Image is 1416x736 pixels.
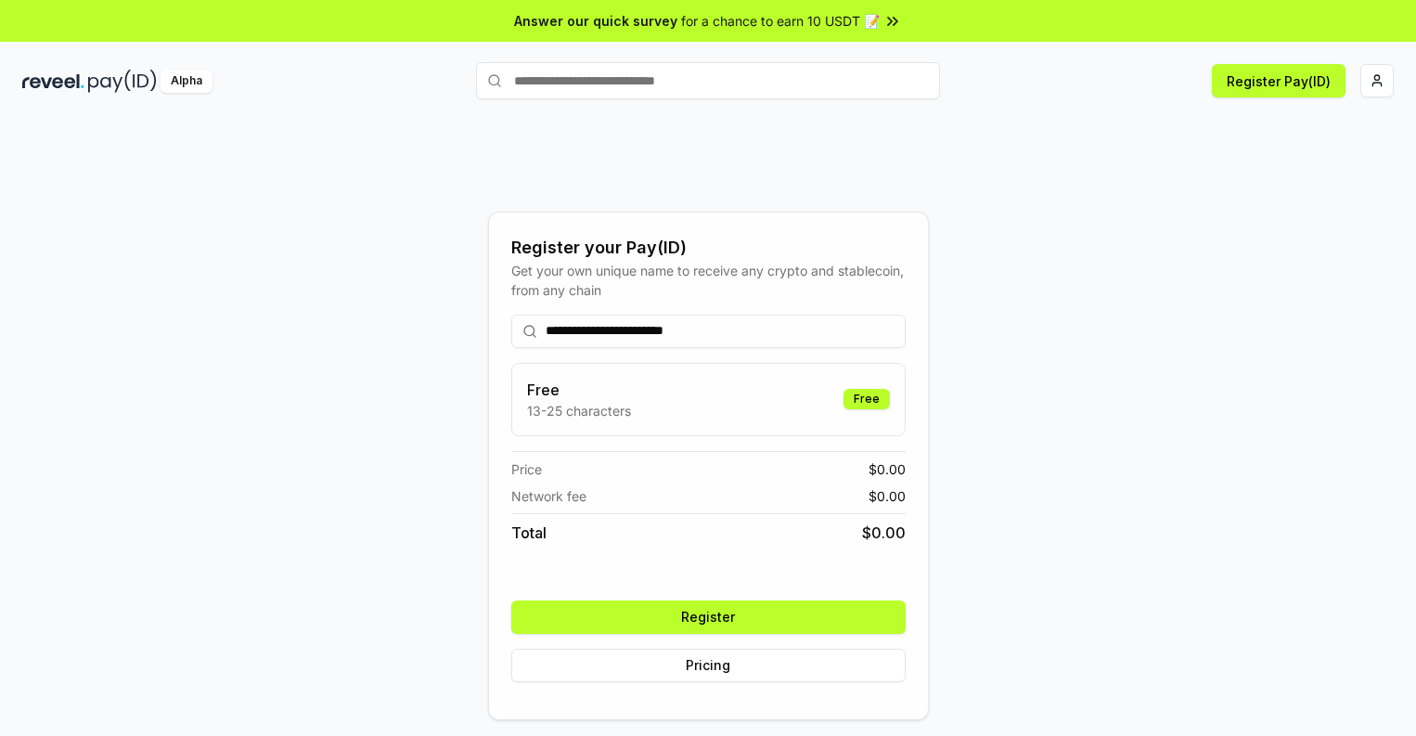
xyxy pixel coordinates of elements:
[843,389,890,409] div: Free
[511,649,906,682] button: Pricing
[681,11,880,31] span: for a chance to earn 10 USDT 📝
[869,459,906,479] span: $ 0.00
[511,486,586,506] span: Network fee
[1212,64,1345,97] button: Register Pay(ID)
[527,401,631,420] p: 13-25 characters
[511,522,547,544] span: Total
[88,70,157,93] img: pay_id
[511,600,906,634] button: Register
[511,459,542,479] span: Price
[22,70,84,93] img: reveel_dark
[511,261,906,300] div: Get your own unique name to receive any crypto and stablecoin, from any chain
[527,379,631,401] h3: Free
[161,70,212,93] div: Alpha
[514,11,677,31] span: Answer our quick survey
[869,486,906,506] span: $ 0.00
[862,522,906,544] span: $ 0.00
[511,235,906,261] div: Register your Pay(ID)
